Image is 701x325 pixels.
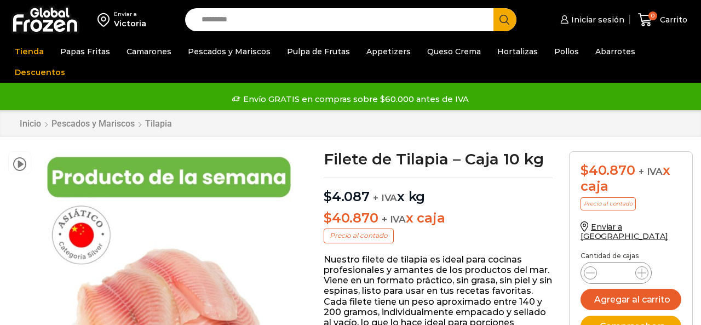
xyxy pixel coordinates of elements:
[281,41,355,62] a: Pulpa de Frutas
[549,41,584,62] a: Pollos
[581,162,589,178] span: $
[568,14,624,25] span: Iniciar sesión
[97,10,114,29] img: address-field-icon.svg
[9,62,71,83] a: Descuentos
[324,210,553,226] p: x caja
[114,18,146,29] div: Victoria
[324,151,553,167] h1: Filete de Tilapia – Caja 10 kg
[590,41,641,62] a: Abarrotes
[324,229,394,243] p: Precio al contado
[361,41,416,62] a: Appetizers
[382,214,406,225] span: + IVA
[114,10,146,18] div: Enviar a
[581,222,668,241] a: Enviar a [GEOGRAPHIC_DATA]
[581,252,681,260] p: Cantidad de cajas
[635,7,690,33] a: 0 Carrito
[182,41,276,62] a: Pescados y Mariscos
[19,118,173,129] nav: Breadcrumb
[493,8,516,31] button: Search button
[639,166,663,177] span: + IVA
[19,118,42,129] a: Inicio
[558,9,624,31] a: Iniciar sesión
[581,197,636,210] p: Precio al contado
[606,265,627,281] input: Product quantity
[657,14,687,25] span: Carrito
[373,192,397,203] span: + IVA
[324,210,378,226] bdi: 40.870
[581,162,635,178] bdi: 40.870
[324,210,332,226] span: $
[121,41,177,62] a: Camarones
[51,118,135,129] a: Pescados y Mariscos
[324,178,553,205] p: x kg
[648,12,657,20] span: 0
[9,41,49,62] a: Tienda
[581,289,681,310] button: Agregar al carrito
[422,41,486,62] a: Queso Crema
[55,41,116,62] a: Papas Fritas
[492,41,543,62] a: Hortalizas
[581,163,681,195] div: x caja
[145,118,173,129] a: Tilapia
[324,189,332,204] span: $
[324,189,370,204] bdi: 4.087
